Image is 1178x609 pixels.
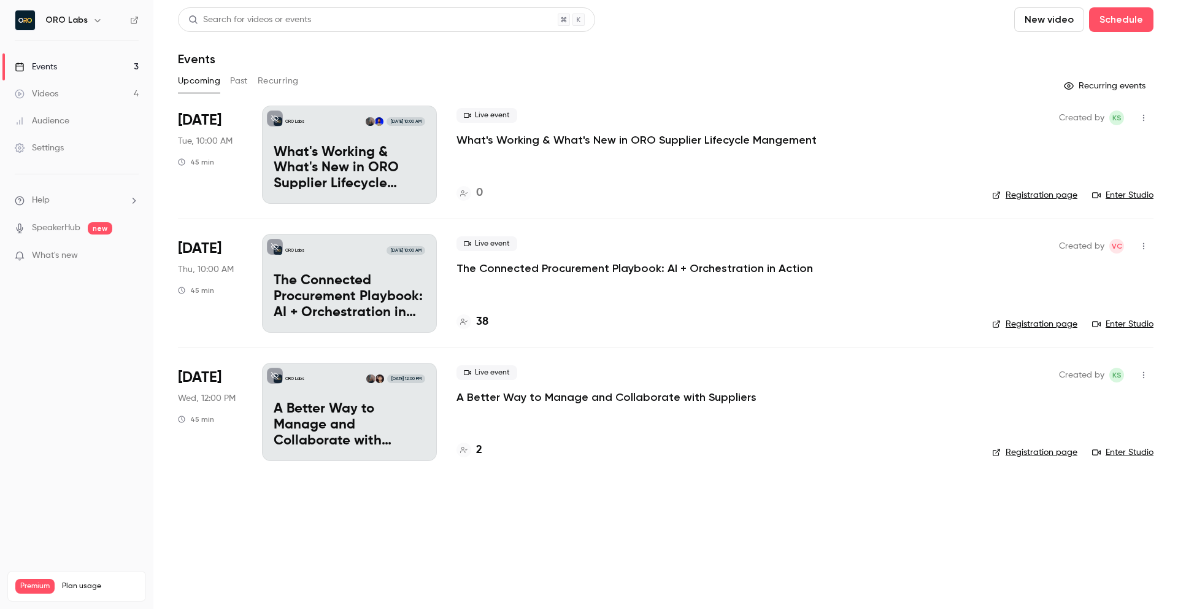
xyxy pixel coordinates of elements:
span: Plan usage [62,581,138,591]
span: What's new [32,249,78,262]
a: The Connected Procurement Playbook: AI + Orchestration in Action [456,261,813,276]
button: Recurring events [1058,76,1153,96]
h4: 38 [476,314,488,330]
span: Wed, 12:00 PM [178,392,236,405]
a: The Connected Procurement Playbook: AI + Orchestration in ActionORO Labs[DATE] 10:00 AMThe Connec... [262,234,437,332]
span: KS [1112,368,1122,382]
a: 2 [456,442,482,459]
a: Registration page [992,318,1077,330]
a: 38 [456,314,488,330]
div: Videos [15,88,58,100]
span: new [88,222,112,235]
a: Enter Studio [1092,189,1153,201]
h4: 0 [476,185,483,201]
p: A Better Way to Manage and Collaborate with Suppliers [274,401,425,449]
span: Created by [1059,111,1104,125]
img: Kelli Stanley [366,374,375,383]
img: Aniketh Narayanan [375,374,384,383]
button: Upcoming [178,71,220,91]
span: [DATE] [178,239,221,258]
h4: 2 [476,442,482,459]
div: Oct 16 Thu, 11:00 AM (America/Detroit) [178,234,242,332]
span: Help [32,194,50,207]
a: 0 [456,185,483,201]
p: The Connected Procurement Playbook: AI + Orchestration in Action [274,273,425,320]
span: [DATE] [178,111,221,130]
h1: Events [178,52,215,66]
span: Created by [1059,239,1104,254]
button: New video [1014,7,1084,32]
li: help-dropdown-opener [15,194,139,207]
span: [DATE] 10:00 AM [387,246,425,255]
div: Audience [15,115,69,127]
a: A Better Way to Manage and Collaborate with Suppliers [456,390,756,405]
span: [DATE] [178,368,221,387]
img: Kelli Stanley [366,117,374,126]
div: Settings [15,142,64,154]
div: 45 min [178,157,214,167]
p: What's Working & What's New in ORO Supplier Lifecycle Mangement [274,145,425,192]
div: Oct 29 Wed, 12:00 PM (America/Chicago) [178,363,242,461]
button: Past [230,71,248,91]
p: ORO Labs [285,247,304,254]
span: Live event [456,365,517,380]
span: Live event [456,108,517,123]
span: [DATE] 12:00 PM [387,374,425,383]
a: Enter Studio [1092,446,1153,459]
span: VC [1112,239,1122,254]
span: KS [1112,111,1122,125]
div: 45 min [178,285,214,295]
span: Kelli Stanley [1109,111,1124,125]
a: What's Working & What's New in ORO Supplier Lifecycle MangementORO LabsHrishi KaikiniKelli Stanle... [262,106,437,204]
div: 45 min [178,414,214,424]
div: Search for videos or events [188,14,311,26]
img: ORO Labs [15,10,35,30]
a: Registration page [992,446,1077,459]
button: Schedule [1089,7,1153,32]
span: Created by [1059,368,1104,382]
span: [DATE] 10:00 AM [387,117,425,126]
span: Kelli Stanley [1109,368,1124,382]
a: What's Working & What's New in ORO Supplier Lifecycle Mangement [456,133,817,147]
a: A Better Way to Manage and Collaborate with SuppliersORO LabsAniketh NarayananKelli Stanley[DATE]... [262,363,437,461]
a: SpeakerHub [32,222,80,235]
div: Events [15,61,57,73]
p: ORO Labs [285,118,304,125]
span: Thu, 10:00 AM [178,263,234,276]
h6: ORO Labs [45,14,88,26]
span: Vlad Croitoru [1109,239,1124,254]
button: Recurring [258,71,299,91]
span: Premium [15,579,55,594]
img: Hrishi Kaikini [375,117,383,126]
span: Tue, 10:00 AM [178,135,233,147]
span: Live event [456,236,517,251]
p: ORO Labs [285,376,304,382]
div: Oct 14 Tue, 10:00 AM (America/Chicago) [178,106,242,204]
a: Enter Studio [1092,318,1153,330]
a: Registration page [992,189,1077,201]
